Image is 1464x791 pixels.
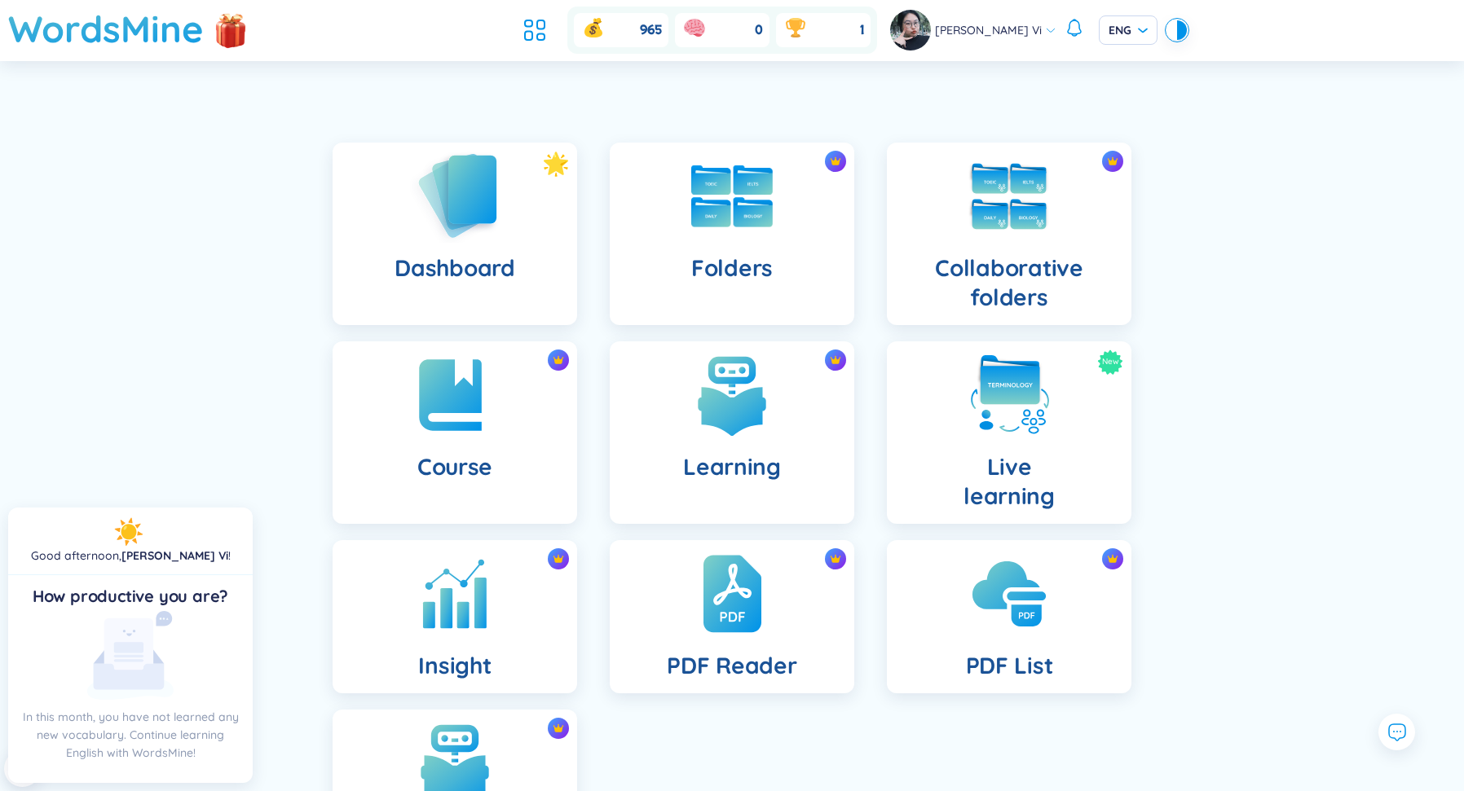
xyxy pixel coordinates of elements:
img: crown icon [830,553,841,565]
span: New [1102,349,1119,375]
h4: Collaborative folders [900,253,1118,312]
a: crown iconCollaborative folders [871,143,1148,325]
a: [PERSON_NAME] Vi [121,548,228,563]
span: 0 [755,21,763,39]
img: crown icon [1107,553,1118,565]
h4: Live learning [964,452,1055,511]
span: 1 [860,21,864,39]
img: crown icon [553,723,564,734]
img: crown icon [830,354,841,366]
span: 965 [640,21,662,39]
img: crown icon [1107,156,1118,167]
img: avatar [890,10,931,51]
a: crown iconCourse [316,341,593,524]
img: crown icon [553,553,564,565]
a: crown iconLearning [593,341,871,524]
a: crown iconPDF Reader [593,540,871,693]
a: crown iconPDF List [871,540,1148,693]
img: flashSalesIcon.a7f4f837.png [214,5,247,54]
img: crown icon [830,156,841,167]
a: NewLivelearning [871,341,1148,524]
h4: Dashboard [395,253,514,283]
a: avatar [890,10,935,51]
a: crown iconInsight [316,540,593,693]
span: Good afternoon , [31,548,121,563]
img: crown icon [553,354,564,366]
h4: Course [417,452,492,481]
h4: PDF Reader [667,651,796,680]
div: How productive you are? [21,585,240,608]
p: In this month, you have not learned any new vocabulary. Continue learning English with WordsMine! [21,708,240,762]
a: Dashboard [316,143,593,325]
h4: PDF List [966,651,1053,680]
span: ENG [1109,22,1148,38]
span: [PERSON_NAME] Vi [935,21,1042,39]
a: crown iconFolders [593,143,871,325]
div: ! [31,547,231,565]
h4: Learning [683,452,781,481]
h4: Insight [418,651,491,680]
h4: Folders [691,253,773,283]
